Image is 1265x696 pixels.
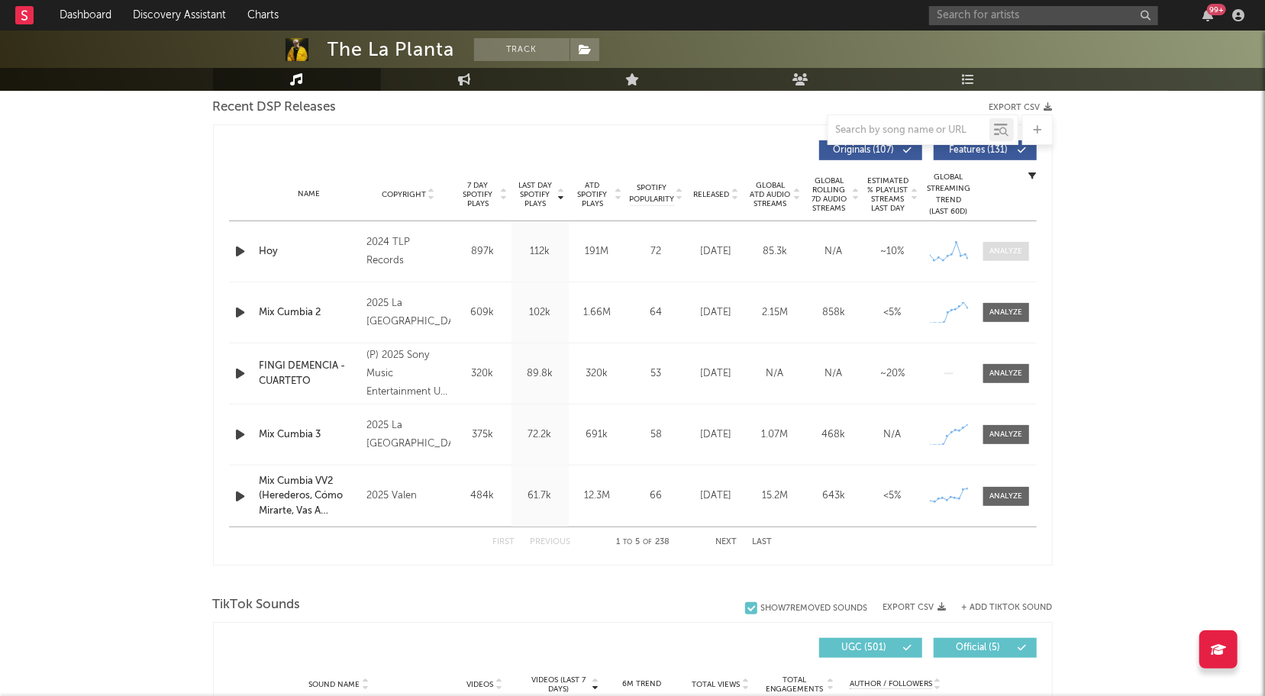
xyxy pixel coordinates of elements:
div: 1.07M [750,427,801,443]
div: 58 [630,427,683,443]
div: <5% [867,488,918,504]
div: 484k [458,488,508,504]
div: 468k [808,427,860,443]
span: Recent DSP Releases [213,98,337,117]
div: 2024 TLP Records [366,234,450,270]
div: N/A [750,366,801,382]
div: 191M [573,244,622,259]
div: 112k [515,244,565,259]
div: 53 [630,366,683,382]
span: Official ( 5 ) [944,643,1014,652]
div: [DATE] [691,427,742,443]
div: 61.7k [515,488,565,504]
button: UGC(501) [819,638,922,658]
input: Search by song name or URL [828,124,989,137]
div: ~ 20 % [867,366,918,382]
div: [DATE] [691,366,742,382]
button: + Add TikTok Sound [947,604,1053,612]
div: 85.3k [750,244,801,259]
div: (P) 2025 Sony Music Entertainment US Latin LLC [366,346,450,401]
div: 2025 Valen [366,487,450,505]
div: 320k [573,366,622,382]
span: UGC ( 501 ) [829,643,899,652]
input: Search for artists [929,6,1158,25]
div: 858k [808,305,860,321]
span: 7 Day Spotify Plays [458,181,499,208]
a: Mix Cumbia VV2 (Herederos, Cómo Mirarte, Vas A Quedarte) [260,474,360,519]
div: ~ 10 % [867,244,918,259]
span: TikTok Sounds [213,596,301,614]
a: FINGI DEMENCIA - CUARTETO [260,359,360,388]
span: Originals ( 107 ) [829,146,899,155]
span: Copyright [382,190,426,199]
button: Export CSV [989,103,1053,112]
span: Released [694,190,730,199]
button: Official(5) [934,638,1037,658]
button: Next [716,538,737,546]
span: Features ( 131 ) [944,146,1014,155]
button: Export CSV [883,603,947,612]
div: 375k [458,427,508,443]
span: Videos (last 7 days) [528,675,589,694]
div: Show 7 Removed Sounds [761,604,868,614]
div: 89.8k [515,366,565,382]
div: 6M Trend [606,678,677,690]
span: Total Views [692,680,740,689]
a: Hoy [260,244,360,259]
span: Spotify Popularity [629,182,674,205]
span: Videos [467,680,494,689]
div: <5% [867,305,918,321]
div: 2.15M [750,305,801,321]
button: Last [753,538,773,546]
div: Name [260,188,360,200]
span: Global Rolling 7D Audio Streams [808,176,850,213]
a: Mix Cumbia 2 [260,305,360,321]
span: to [624,539,633,546]
div: 609k [458,305,508,321]
div: 2025 La [GEOGRAPHIC_DATA] [366,417,450,453]
div: 1 5 238 [602,533,686,552]
div: 99 + [1207,4,1226,15]
div: N/A [867,427,918,443]
div: 64 [630,305,683,321]
div: 12.3M [573,488,622,504]
span: Estimated % Playlist Streams Last Day [867,176,909,213]
div: [DATE] [691,488,742,504]
div: The La Planta [328,38,455,61]
div: 643k [808,488,860,504]
div: N/A [808,366,860,382]
div: 897k [458,244,508,259]
div: 320k [458,366,508,382]
div: N/A [808,244,860,259]
a: Mix Cumbia 3 [260,427,360,443]
button: Features(131) [934,140,1037,160]
div: 1.66M [573,305,622,321]
div: 2025 La [GEOGRAPHIC_DATA] [366,295,450,331]
button: Previous [531,538,571,546]
div: 15.2M [750,488,801,504]
button: + Add TikTok Sound [962,604,1053,612]
div: Global Streaming Trend (Last 60D) [926,172,972,217]
button: Originals(107) [819,140,922,160]
div: 691k [573,427,622,443]
div: 72.2k [515,427,565,443]
span: Global ATD Audio Streams [750,181,792,208]
span: Sound Name [309,680,360,689]
span: Last Day Spotify Plays [515,181,556,208]
div: [DATE] [691,244,742,259]
button: First [493,538,515,546]
div: [DATE] [691,305,742,321]
div: 72 [630,244,683,259]
button: 99+ [1202,9,1213,21]
div: 102k [515,305,565,321]
span: of [644,539,653,546]
span: ATD Spotify Plays [573,181,613,208]
span: Total Engagements [763,675,825,694]
button: Track [474,38,570,61]
span: Author / Followers [850,679,932,689]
